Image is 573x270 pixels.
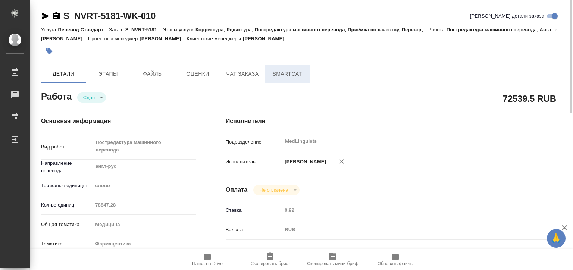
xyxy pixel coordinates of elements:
h4: Основная информация [41,117,196,126]
div: Сдан [77,92,106,103]
p: Ставка [226,207,282,214]
div: Медицина [93,218,195,231]
span: Детали [46,69,81,79]
input: Пустое поле [282,205,536,216]
p: Заказ: [109,27,125,32]
button: Папка на Drive [176,249,239,270]
div: Фармацевтика [93,238,195,250]
span: [PERSON_NAME] детали заказа [470,12,544,20]
div: Сдан [253,185,299,195]
div: слово [93,179,195,192]
p: Работа [428,27,447,32]
input: Пустое поле [93,200,195,210]
p: Тематика [41,240,93,248]
span: SmartCat [269,69,305,79]
p: Подразделение [226,138,282,146]
h4: Оплата [226,185,248,194]
span: Скопировать бриф [250,261,289,266]
p: Исполнитель [226,158,282,166]
span: Файлы [135,69,171,79]
span: Скопировать мини-бриф [307,261,358,266]
button: Скопировать ссылку [52,12,61,21]
p: Проектный менеджер [88,36,140,41]
span: Этапы [90,69,126,79]
button: 🙏 [547,229,566,248]
p: Клиентские менеджеры [187,36,243,41]
span: Чат заказа [225,69,260,79]
button: Сдан [81,94,97,101]
p: Общая тематика [41,221,93,228]
p: Услуга [41,27,58,32]
p: Корректура, Редактура, Постредактура машинного перевода, Приёмка по качеству, Перевод [195,27,428,32]
button: Скопировать ссылку для ЯМессенджера [41,12,50,21]
p: Этапы услуги [163,27,195,32]
span: Обновить файлы [378,261,414,266]
p: Тарифные единицы [41,182,93,189]
h4: Исполнители [226,117,565,126]
button: Добавить тэг [41,43,57,59]
p: Перевод Стандарт [58,27,109,32]
button: Не оплачена [257,187,290,193]
p: Валюта [226,226,282,233]
p: S_NVRT-5181 [125,27,163,32]
button: Скопировать мини-бриф [301,249,364,270]
p: Кол-во единиц [41,201,93,209]
p: [PERSON_NAME] [282,158,326,166]
div: RUB [282,223,536,236]
button: Обновить файлы [364,249,427,270]
p: Вид работ [41,143,93,151]
p: Направление перевода [41,160,93,175]
h2: 72539.5 RUB [503,92,556,105]
p: [PERSON_NAME] [243,36,290,41]
h2: Работа [41,89,72,103]
span: Оценки [180,69,216,79]
button: Скопировать бриф [239,249,301,270]
button: Удалить исполнителя [334,153,350,170]
span: Папка на Drive [192,261,223,266]
span: 🙏 [550,230,563,246]
p: [PERSON_NAME] [140,36,187,41]
a: S_NVRT-5181-WK-010 [63,11,156,21]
